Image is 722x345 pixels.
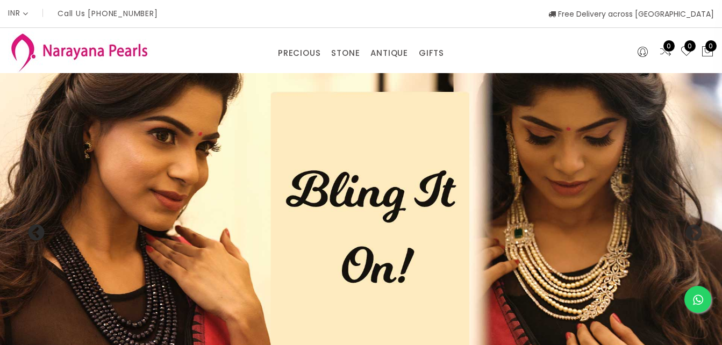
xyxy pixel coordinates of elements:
[331,45,360,61] a: STONE
[705,40,717,52] span: 0
[659,45,672,59] a: 0
[58,10,158,17] p: Call Us [PHONE_NUMBER]
[278,45,320,61] a: PRECIOUS
[684,224,695,235] button: Next
[419,45,444,61] a: GIFTS
[370,45,408,61] a: ANTIQUE
[684,40,696,52] span: 0
[27,224,38,235] button: Previous
[701,45,714,59] button: 0
[680,45,693,59] a: 0
[663,40,675,52] span: 0
[548,9,714,19] span: Free Delivery across [GEOGRAPHIC_DATA]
